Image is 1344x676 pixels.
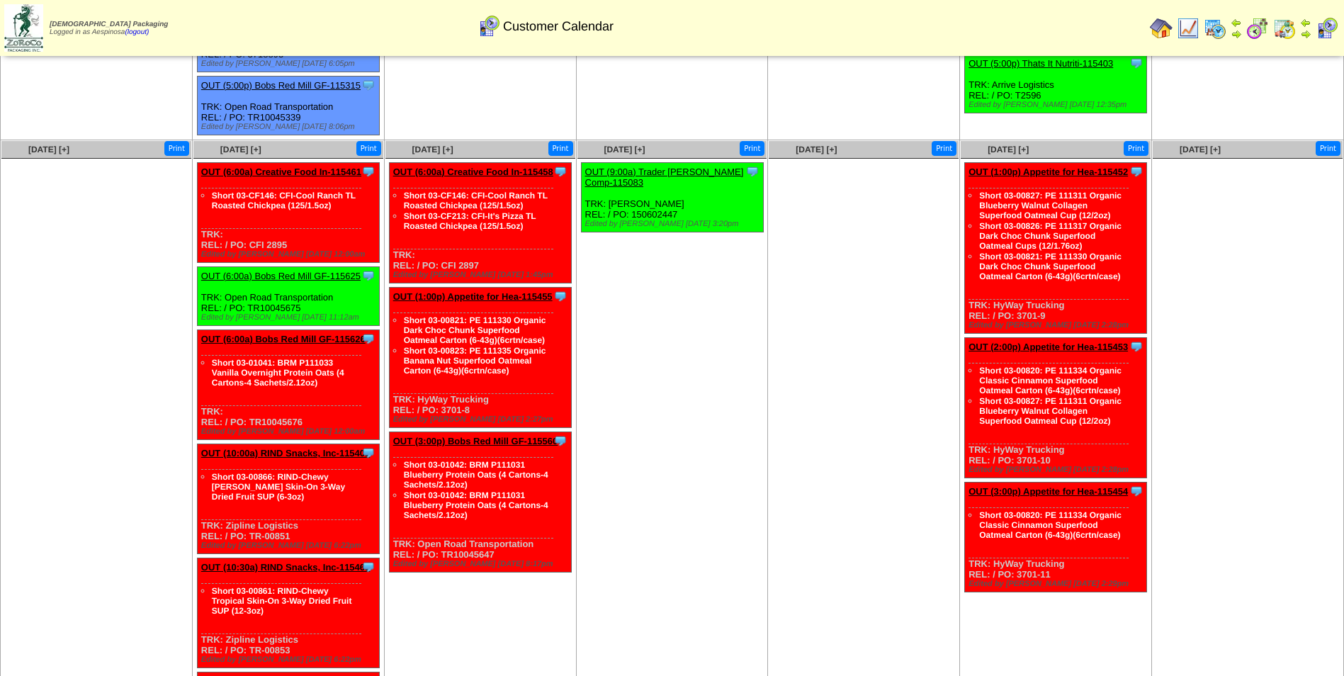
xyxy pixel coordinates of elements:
[979,396,1122,426] a: Short 03-00827: PE 111311 Organic Blueberry Walnut Collagen Superfood Oatmeal Cup (12/2oz)
[969,466,1146,474] div: Edited by [PERSON_NAME] [DATE] 2:28pm
[404,315,546,345] a: Short 03-00821: PE 111330 Organic Dark Choc Chunk Superfood Oatmeal Carton (6-43g)(6crtn/case)
[201,655,379,664] div: Edited by [PERSON_NAME] [DATE] 6:22pm
[740,141,764,156] button: Print
[1316,141,1340,156] button: Print
[201,427,379,436] div: Edited by [PERSON_NAME] [DATE] 12:00am
[548,141,573,156] button: Print
[393,436,558,446] a: OUT (3:00p) Bobs Red Mill GF-115560
[361,164,375,179] img: Tooltip
[201,250,379,259] div: Edited by [PERSON_NAME] [DATE] 12:00am
[393,560,571,568] div: Edited by [PERSON_NAME] [DATE] 8:17pm
[1246,17,1269,40] img: calendarblend.gif
[1231,17,1242,28] img: arrowleft.gif
[393,291,553,302] a: OUT (1:00p) Appetite for Hea-115455
[969,58,1113,69] a: OUT (5:00p) Thats It Nutriti-115403
[212,472,345,502] a: Short 03-00866: RIND-Chewy [PERSON_NAME] Skin-On 3-Way Dried Fruit SUP (6-3oz)
[965,163,1147,334] div: TRK: HyWay Trucking REL: / PO: 3701-9
[361,269,375,283] img: Tooltip
[585,220,763,228] div: Edited by [PERSON_NAME] [DATE] 3:20pm
[585,167,744,188] a: OUT (9:00a) Trader [PERSON_NAME] Comp-115083
[393,271,571,279] div: Edited by [PERSON_NAME] [DATE] 1:45pm
[553,164,567,179] img: Tooltip
[581,163,763,232] div: TRK: [PERSON_NAME] REL: / PO: 150602447
[969,321,1146,329] div: Edited by [PERSON_NAME] [DATE] 2:28pm
[969,486,1128,497] a: OUT (3:00p) Appetite for Hea-115454
[1316,17,1338,40] img: calendarcustomer.gif
[796,145,837,154] a: [DATE] [+]
[201,80,361,91] a: OUT (5:00p) Bobs Red Mill GF-115315
[988,145,1029,154] a: [DATE] [+]
[164,141,189,156] button: Print
[1180,145,1221,154] a: [DATE] [+]
[965,338,1147,478] div: TRK: HyWay Trucking REL: / PO: 3701-10
[404,346,546,376] a: Short 03-00823: PE 111335 Organic Banana Nut Superfood Oatmeal Carton (6-43g)(6crtn/case)
[125,28,149,36] a: (logout)
[979,252,1122,281] a: Short 03-00821: PE 111330 Organic Dark Choc Chunk Superfood Oatmeal Carton (6-43g)(6crtn/case)
[553,434,567,448] img: Tooltip
[979,221,1122,251] a: Short 03-00826: PE 111317 Organic Dark Choc Chunk Superfood Oatmeal Cups (12/1.76oz)
[404,460,548,490] a: Short 03-01042: BRM P111031 Blueberry Protein Oats (4 Cartons-4 Sachets/2.12oz)
[389,288,571,428] div: TRK: HyWay Trucking REL: / PO: 3701-8
[220,145,261,154] a: [DATE] [+]
[1150,17,1173,40] img: home.gif
[28,145,69,154] a: [DATE] [+]
[965,55,1147,113] div: TRK: Arrive Logistics REL: / PO: T2596
[1129,339,1143,354] img: Tooltip
[1204,17,1226,40] img: calendarprod.gif
[979,366,1122,395] a: Short 03-00820: PE 111334 Organic Classic Cinnamon Superfood Oatmeal Carton (6-43g)(6crtn/case)
[478,15,500,38] img: calendarcustomer.gif
[503,19,614,34] span: Customer Calendar
[197,77,379,135] div: TRK: Open Road Transportation REL: / PO: TR10045339
[201,334,366,344] a: OUT (6:00a) Bobs Red Mill GF-115626
[201,60,379,68] div: Edited by [PERSON_NAME] [DATE] 6:05pm
[393,167,553,177] a: OUT (6:00a) Creative Food In-115458
[201,313,379,322] div: Edited by [PERSON_NAME] [DATE] 11:12am
[969,342,1128,352] a: OUT (2:00p) Appetite for Hea-115453
[201,448,370,458] a: OUT (10:00a) RIND Snacks, Inc-115401
[1124,141,1148,156] button: Print
[404,191,548,210] a: Short 03-CF146: CFI-Cool Ranch TL Roasted Chickpea (125/1.5oz)
[201,123,379,131] div: Edited by [PERSON_NAME] [DATE] 8:06pm
[201,541,379,550] div: Edited by [PERSON_NAME] [DATE] 6:22pm
[1129,484,1143,498] img: Tooltip
[1129,164,1143,179] img: Tooltip
[197,163,379,263] div: TRK: REL: / PO: CFI 2895
[356,141,381,156] button: Print
[1177,17,1199,40] img: line_graph.gif
[404,211,536,231] a: Short 03-CF213: CFI-It's Pizza TL Roasted Chickpea (125/1.5oz)
[604,145,645,154] a: [DATE] [+]
[389,163,571,283] div: TRK: REL: / PO: CFI 2897
[50,21,168,36] span: Logged in as Aespinosa
[197,267,379,326] div: TRK: Open Road Transportation REL: / PO: TR10045675
[965,483,1147,592] div: TRK: HyWay Trucking REL: / PO: 3701-11
[201,271,361,281] a: OUT (6:00a) Bobs Red Mill GF-115625
[212,358,344,388] a: Short 03-01041: BRM P111033 Vanilla Overnight Protein Oats (4 Cartons-4 Sachets/2.12oz)
[412,145,453,154] a: [DATE] [+]
[393,415,571,424] div: Edited by [PERSON_NAME] [DATE] 2:27pm
[361,446,375,460] img: Tooltip
[201,562,370,573] a: OUT (10:30a) RIND Snacks, Inc-115463
[197,558,379,668] div: TRK: Zipline Logistics REL: / PO: TR-00853
[745,164,759,179] img: Tooltip
[969,580,1146,588] div: Edited by [PERSON_NAME] [DATE] 2:29pm
[1300,17,1311,28] img: arrowleft.gif
[201,167,361,177] a: OUT (6:00a) Creative Food In-115461
[1231,28,1242,40] img: arrowright.gif
[50,21,168,28] span: [DEMOGRAPHIC_DATA] Packaging
[404,490,548,520] a: Short 03-01042: BRM P111031 Blueberry Protein Oats (4 Cartons-4 Sachets/2.12oz)
[979,191,1122,220] a: Short 03-00827: PE 111311 Organic Blueberry Walnut Collagen Superfood Oatmeal Cup (12/2oz)
[1300,28,1311,40] img: arrowright.gif
[1273,17,1296,40] img: calendarinout.gif
[197,330,379,440] div: TRK: REL: / PO: TR10045676
[361,78,375,92] img: Tooltip
[212,586,352,616] a: Short 03-00861: RIND-Chewy Tropical Skin-On 3-Way Dried Fruit SUP (12-3oz)
[212,191,356,210] a: Short 03-CF146: CFI-Cool Ranch TL Roasted Chickpea (125/1.5oz)
[197,444,379,554] div: TRK: Zipline Logistics REL: / PO: TR-00851
[1129,56,1143,70] img: Tooltip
